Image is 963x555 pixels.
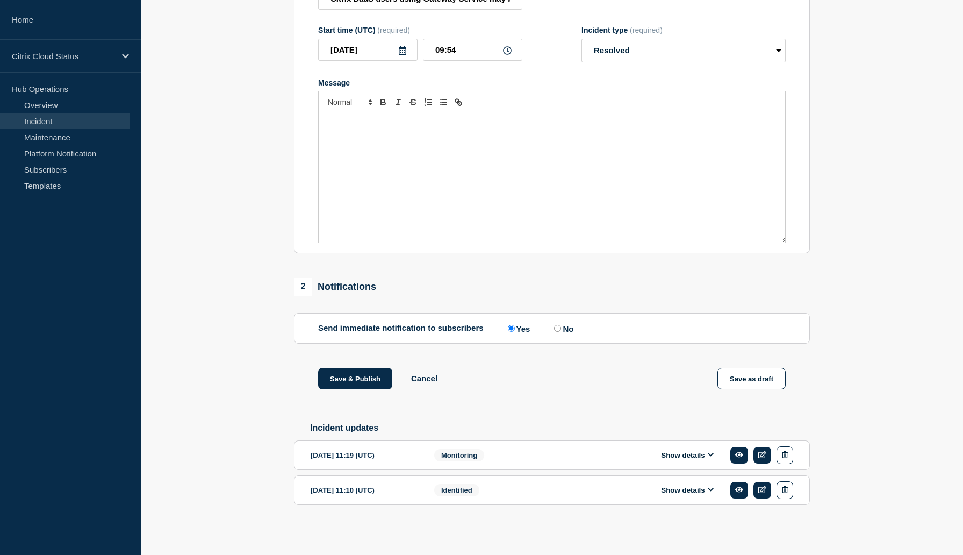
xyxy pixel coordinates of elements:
[311,481,418,499] div: [DATE] 11:10 (UTC)
[658,486,717,495] button: Show details
[581,39,786,62] select: Incident type
[434,484,479,496] span: Identified
[421,96,436,109] button: Toggle ordered list
[411,374,437,383] button: Cancel
[505,323,530,333] label: Yes
[318,323,484,333] p: Send immediate notification to subscribers
[508,325,515,332] input: Yes
[554,325,561,332] input: No
[323,96,376,109] span: Font size
[318,323,786,333] div: Send immediate notification to subscribers
[319,113,785,243] div: Message
[406,96,421,109] button: Toggle strikethrough text
[391,96,406,109] button: Toggle italic text
[630,26,663,34] span: (required)
[318,79,786,87] div: Message
[658,451,717,460] button: Show details
[423,39,522,61] input: HH:MM
[376,96,391,109] button: Toggle bold text
[451,96,466,109] button: Toggle link
[551,323,573,333] label: No
[310,423,810,433] h2: Incident updates
[294,277,376,296] div: Notifications
[318,26,522,34] div: Start time (UTC)
[717,368,786,389] button: Save as draft
[311,446,418,464] div: [DATE] 11:19 (UTC)
[581,26,786,34] div: Incident type
[436,96,451,109] button: Toggle bulleted list
[377,26,410,34] span: (required)
[12,52,115,61] p: Citrix Cloud Status
[318,368,392,389] button: Save & Publish
[318,39,418,61] input: YYYY-MM-DD
[294,277,312,296] span: 2
[434,449,484,461] span: Monitoring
